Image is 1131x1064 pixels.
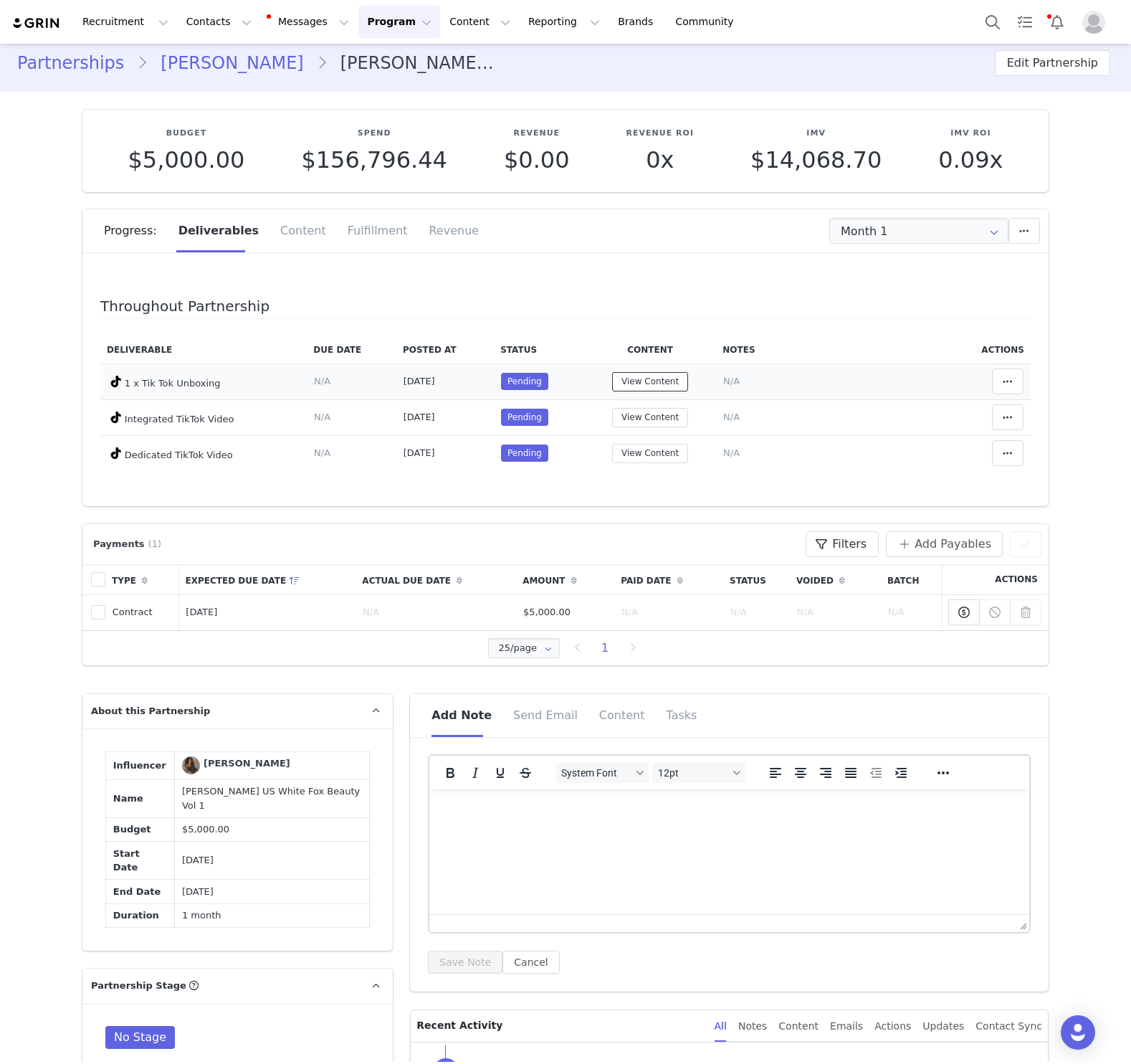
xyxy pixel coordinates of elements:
th: Type [105,564,179,595]
p: IMV [750,128,882,140]
p: 0.09x [938,147,1003,173]
img: placeholder-profile.jpg [1082,11,1105,34]
button: Underline [488,763,512,783]
img: grin logo [11,16,62,30]
span: [DATE] [404,412,435,422]
button: Bold [438,763,462,783]
button: Italic [463,763,487,783]
h4: Throughout Partnership [100,298,1031,319]
span: Send Email [513,708,578,722]
th: Status [723,564,790,595]
button: Recruitment [74,6,177,38]
span: Partnership Stage [91,979,186,993]
th: Batch [881,564,942,595]
span: Pending [501,445,548,462]
th: Posted At [396,336,494,364]
div: Content [778,1010,819,1042]
p: Revenue [504,128,570,140]
td: Start Date [106,842,175,880]
button: View Content [612,408,688,427]
td: [DATE] [175,842,370,880]
div: Press the Up and Down arrow keys to resize the editor. [1014,915,1029,932]
td: N/A [614,594,723,630]
span: $14,068.70 [750,146,882,174]
span: N/A [723,376,740,386]
th: Amount [516,564,614,595]
span: Tasks [667,708,697,722]
span: N/A [723,447,740,458]
span: Add Note [431,708,492,722]
td: Dedicated TikTok Video [100,435,307,471]
button: Align left [763,763,788,783]
button: View Content [612,444,688,463]
div: Fulfillment [337,209,419,252]
span: $5,000.00 [523,607,571,617]
button: Add Payables [886,531,1003,557]
th: Notes [716,336,949,364]
a: Brands [609,6,666,38]
div: Payments [90,537,168,551]
a: Tasks [1009,6,1041,38]
iframe: Rich Text Area [429,789,1029,914]
td: Influencer [106,751,175,779]
span: (1) [148,537,161,551]
a: [PERSON_NAME] [148,50,316,76]
td: [DATE] [179,594,356,630]
span: $0.00 [504,146,570,174]
button: Font sizes [652,763,745,783]
div: Updates [922,1010,964,1042]
span: Filters [832,536,867,553]
td: 1 month [175,903,370,928]
th: Deliverable [100,336,307,364]
td: Integrated TikTok Video [100,399,307,435]
button: View Content [612,372,688,391]
p: 0x [626,147,694,173]
input: Select [488,638,560,658]
th: Due Date [307,336,396,364]
p: Recent Activity [416,1010,702,1042]
button: Increase indent [889,763,913,783]
a: Community [667,6,749,38]
td: N/A [723,594,790,630]
p: Revenue ROI [626,128,694,140]
p: Budget [128,128,245,140]
div: Open Intercom Messenger [1061,1015,1095,1050]
td: [PERSON_NAME] US White Fox Beauty Vol 1 [175,779,370,817]
button: Strikethrough [513,763,538,783]
button: Edit Partnership [995,50,1110,76]
span: No Stage [105,1026,175,1049]
span: System Font [561,767,631,779]
div: Content [269,209,337,252]
td: End Date [106,880,175,904]
button: Align center [788,763,813,783]
span: 12pt [658,767,728,779]
button: Reporting [520,6,609,38]
li: 1 [592,638,618,658]
button: Program [358,6,440,38]
button: Save Note [428,951,502,974]
button: Contacts [178,6,260,38]
div: All [715,1010,727,1042]
span: [DATE] [404,447,435,458]
button: Decrease indent [864,763,888,783]
div: Actions [874,1010,911,1042]
td: Name [106,779,175,817]
button: Search [977,6,1008,38]
div: Contact Sync [975,1010,1042,1042]
span: N/A [314,376,330,386]
img: Lauren Barnwell [182,756,200,774]
div: Emails [830,1010,863,1042]
span: About this Partnership [91,704,210,718]
td: 1 x Tik Tok Unboxing [100,364,307,399]
p: Spend [301,128,447,140]
button: Profile [1074,11,1120,34]
td: [DATE] [175,880,370,904]
span: N/A [723,412,740,422]
div: [PERSON_NAME] [204,756,290,771]
span: Pending [501,373,548,390]
span: Content [599,708,645,722]
td: Budget [106,817,175,842]
span: N/A [314,447,330,458]
button: Cancel [502,951,559,974]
